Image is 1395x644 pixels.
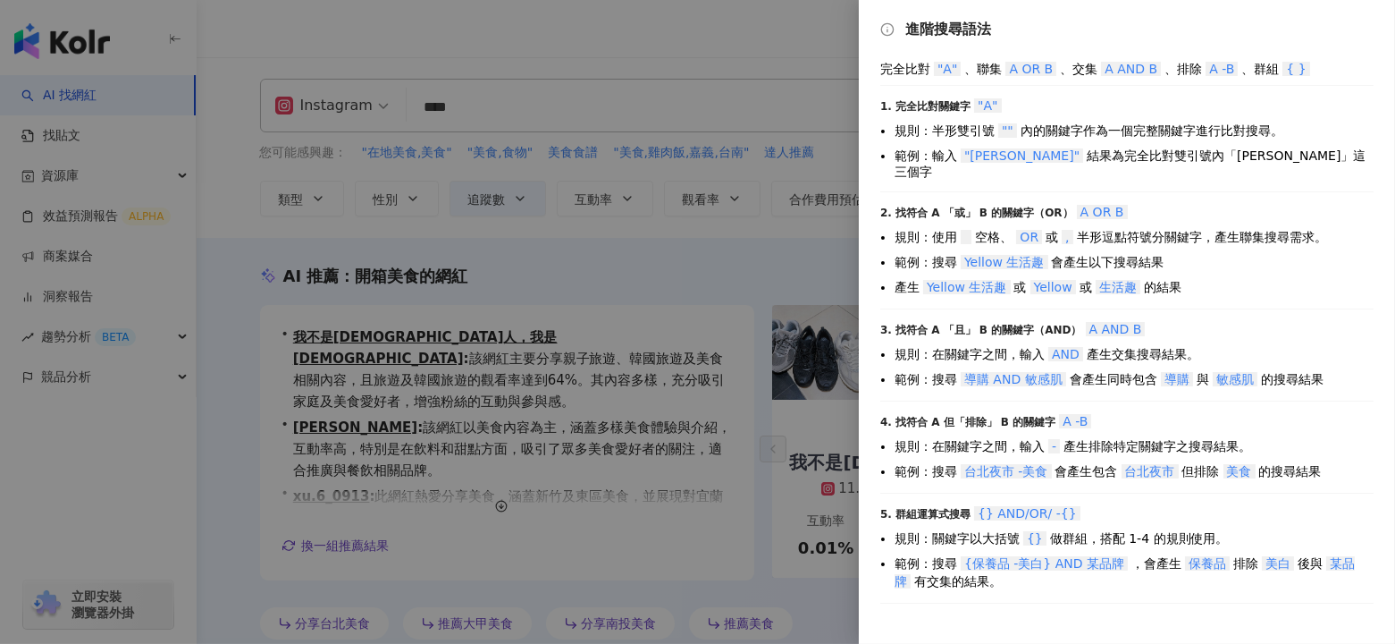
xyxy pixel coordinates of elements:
span: A -B [1059,414,1091,428]
span: "[PERSON_NAME]" [961,148,1083,163]
span: A OR B [1005,62,1056,76]
li: 規則：在關鍵字之間，輸入 產生排除特定關鍵字之搜尋結果。 [895,437,1374,455]
div: 完全比對 、聯集 、交集 、排除 、群組 [880,60,1374,78]
li: 規則：使用 空格、 或 半形逗點符號分關鍵字，產生聯集搜尋需求。 [895,228,1374,246]
li: 範例：搜尋 會產生以下搜尋結果 [895,253,1374,271]
span: OR [1016,230,1042,244]
span: 美白 [1262,556,1294,571]
span: A OR B [1077,205,1128,219]
span: {保養品 -美白} AND 某品牌 [961,556,1128,571]
span: {} [1023,531,1046,546]
span: , [1062,230,1072,244]
span: Yellow 生活趣 [961,255,1048,269]
div: 3. 找符合 A 「且」 B 的關鍵字（AND） [880,320,1374,338]
span: 生活趣 [1096,280,1140,294]
span: AND [1048,347,1083,361]
li: 範例：搜尋 會產生同時包含 與 的搜尋結果 [895,370,1374,388]
span: "" [998,123,1017,138]
span: {} AND/OR/ -{} [974,506,1080,521]
span: 保養品 [1185,556,1230,571]
span: 美食 [1223,464,1256,479]
div: 4. 找符合 A 但「排除」 B 的關鍵字 [880,412,1374,430]
li: 範例：搜尋 ，會產生 排除 後與 有交集的結果。 [895,555,1374,590]
span: 導購 AND 敏感肌 [961,372,1066,386]
span: A -B [1206,62,1238,76]
span: 台北夜市 -美食 [961,464,1052,479]
li: 範例：搜尋 會產生包含 但排除 的搜尋結果 [895,462,1374,480]
li: 產生 或 或 的結果 [895,278,1374,296]
span: 台北夜市 [1122,464,1179,479]
li: 範例：輸入 結果為完全比對雙引號內「[PERSON_NAME]」這三個字 [895,147,1374,179]
span: A AND B [1101,62,1161,76]
span: "A" [974,98,1001,113]
div: 進階搜尋語法 [880,21,1374,38]
span: 導購 [1161,372,1193,386]
span: Yellow 生活趣 [923,280,1011,294]
span: { } [1282,62,1309,76]
span: Yellow [1030,280,1076,294]
span: - [1048,439,1060,453]
span: 敏感肌 [1213,372,1257,386]
span: A AND B [1086,322,1146,336]
div: 5. 群組運算式搜尋 [880,504,1374,522]
li: 規則：關鍵字以大括號 做群組，搭配 1-4 的規則使用。 [895,530,1374,547]
div: 2. 找符合 A 「或」 B 的關鍵字（OR） [880,203,1374,221]
div: 1. 完全比對關鍵字 [880,97,1374,114]
span: "A" [934,62,961,76]
li: 規則：半形雙引號 內的關鍵字作為一個完整關鍵字進行比對搜尋。 [895,122,1374,140]
li: 規則：在關鍵字之間，輸入 產生交集搜尋結果。 [895,345,1374,363]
